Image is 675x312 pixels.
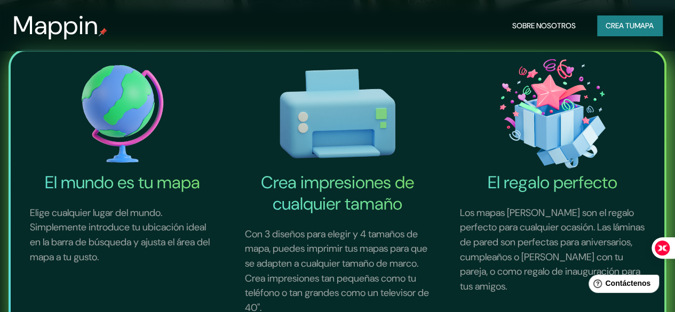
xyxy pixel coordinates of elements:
[460,206,645,293] font: Los mapas [PERSON_NAME] son el regalo perfecto para cualquier ocasión. Las láminas de pared son p...
[488,171,617,194] font: El regalo perfecto
[580,270,663,300] iframe: Lanzador de widgets de ayuda
[232,55,443,172] img: Crea impresiones de cualquier tamaño-icono
[508,15,580,36] button: Sobre nosotros
[45,171,200,194] font: El mundo es tu mapa
[447,55,658,172] img: El icono del regalo perfecto
[606,21,634,30] font: Crea tu
[17,55,228,172] img: El mundo es tu icono de mapa
[597,15,662,36] button: Crea tumapa
[13,9,99,42] font: Mappin
[99,28,107,36] img: pin de mapeo
[512,21,576,30] font: Sobre nosotros
[30,206,210,263] font: Elige cualquier lugar del mundo. Simplemente introduce tu ubicación ideal en la barra de búsqueda...
[634,21,654,30] font: mapa
[261,171,414,215] font: Crea impresiones de cualquier tamaño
